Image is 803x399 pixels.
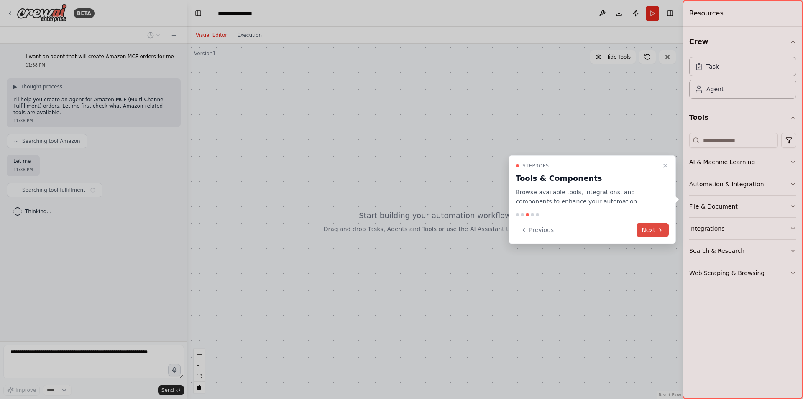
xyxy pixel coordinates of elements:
[522,162,549,169] span: Step 3 of 5
[637,223,669,237] button: Next
[192,8,204,19] button: Hide left sidebar
[516,172,659,184] h3: Tools & Components
[516,187,659,206] p: Browse available tools, integrations, and components to enhance your automation.
[660,160,670,170] button: Close walkthrough
[516,223,559,237] button: Previous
